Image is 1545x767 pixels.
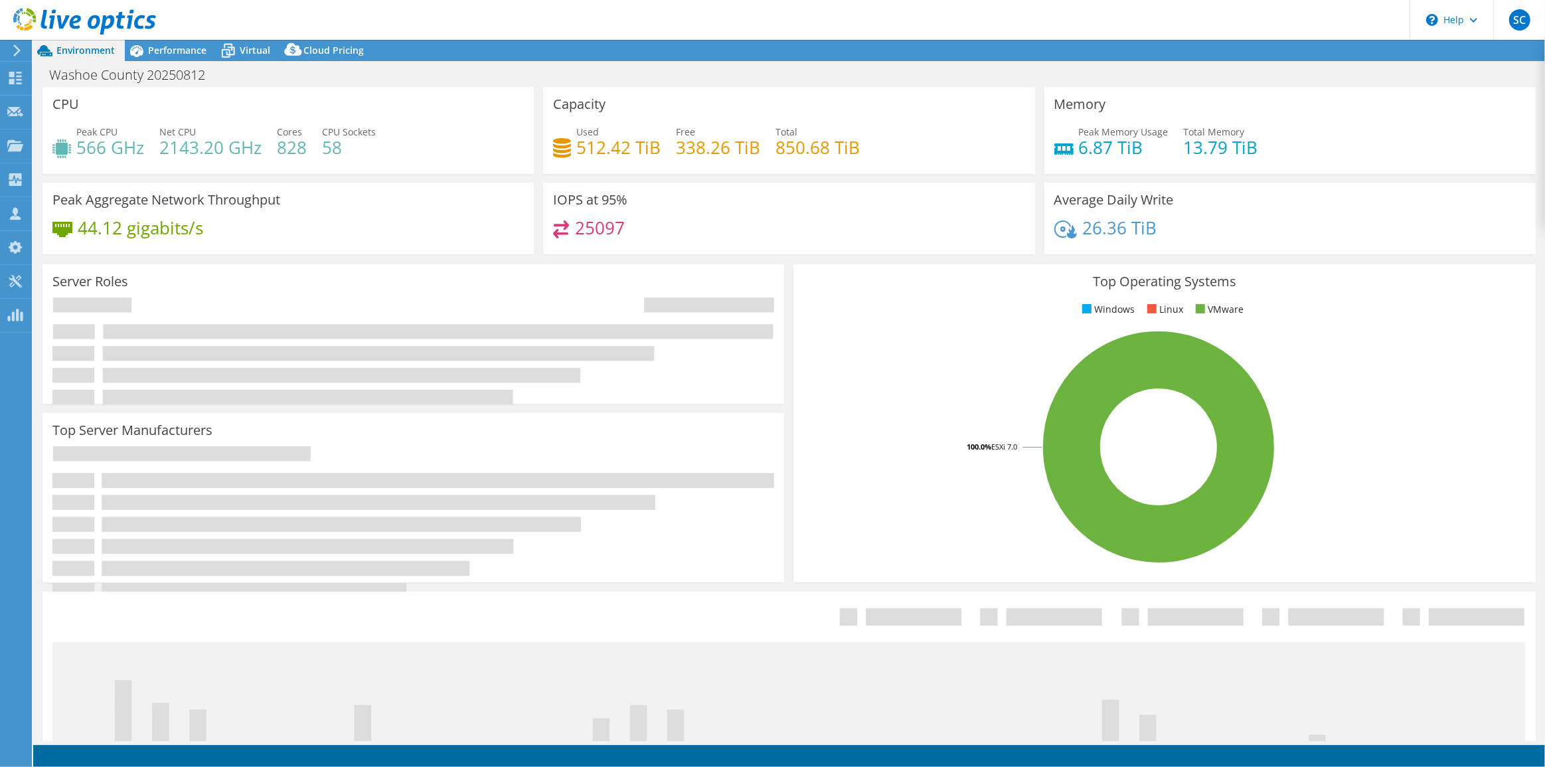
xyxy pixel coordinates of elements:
h4: 850.68 TiB [775,140,860,155]
span: Cores [277,126,302,138]
span: Performance [148,44,206,56]
h3: Average Daily Write [1054,193,1174,207]
span: SC [1509,9,1530,31]
h4: 58 [322,140,376,155]
h4: 6.87 TiB [1079,140,1169,155]
h3: Top Server Manufacturers [52,423,212,438]
h3: Capacity [553,97,606,112]
h3: CPU [52,97,79,112]
span: Net CPU [159,126,196,138]
h3: Peak Aggregate Network Throughput [52,193,280,207]
tspan: ESXi 7.0 [991,442,1017,452]
h4: 338.26 TiB [676,140,760,155]
span: Cloud Pricing [303,44,364,56]
h3: Memory [1054,97,1106,112]
h3: Server Roles [52,274,128,289]
h3: IOPS at 95% [553,193,627,207]
svg: \n [1426,14,1438,26]
span: Peak Memory Usage [1079,126,1169,138]
h4: 26.36 TiB [1082,220,1157,235]
li: Windows [1079,302,1135,317]
h1: Washoe County 20250812 [43,68,226,82]
h4: 44.12 gigabits/s [78,220,203,235]
span: Total Memory [1184,126,1245,138]
span: Peak CPU [76,126,118,138]
h4: 25097 [575,220,625,235]
li: VMware [1192,302,1244,317]
span: Free [676,126,695,138]
h4: 13.79 TiB [1184,140,1258,155]
h4: 2143.20 GHz [159,140,262,155]
h4: 512.42 TiB [576,140,661,155]
span: Environment [56,44,115,56]
span: Used [576,126,599,138]
h3: Top Operating Systems [803,274,1525,289]
li: Linux [1144,302,1184,317]
span: Total [775,126,797,138]
span: CPU Sockets [322,126,376,138]
tspan: 100.0% [967,442,991,452]
span: Virtual [240,44,270,56]
h4: 828 [277,140,307,155]
h4: 566 GHz [76,140,144,155]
